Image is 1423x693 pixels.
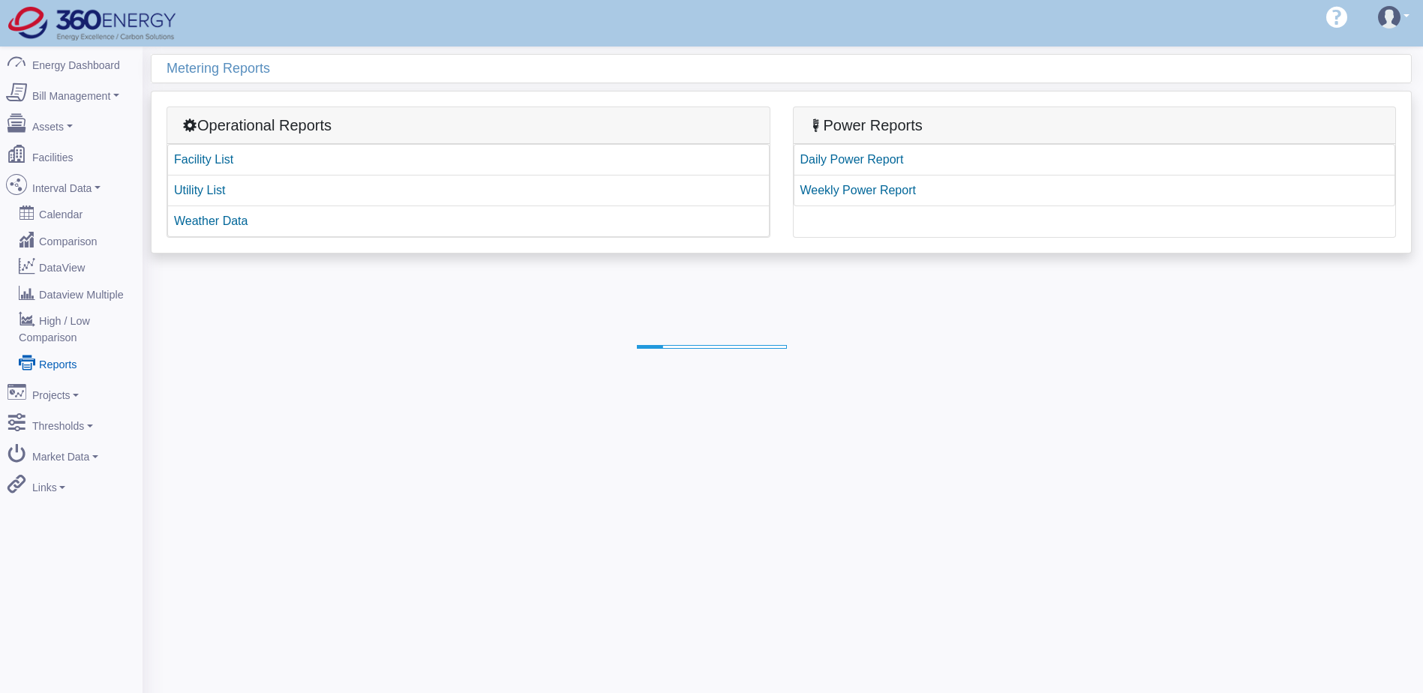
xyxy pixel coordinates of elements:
h5: Power Reports [809,116,1381,134]
a: Weather Data [167,205,770,237]
a: Daily Power Report [794,144,1396,175]
div: Metering Reports [167,55,1411,82]
a: Weekly Power Report [794,175,1396,206]
a: Utility List [167,175,770,206]
a: Facility List [167,144,770,175]
h5: Operational Reports [182,116,755,134]
img: user-3.svg [1378,6,1400,28]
